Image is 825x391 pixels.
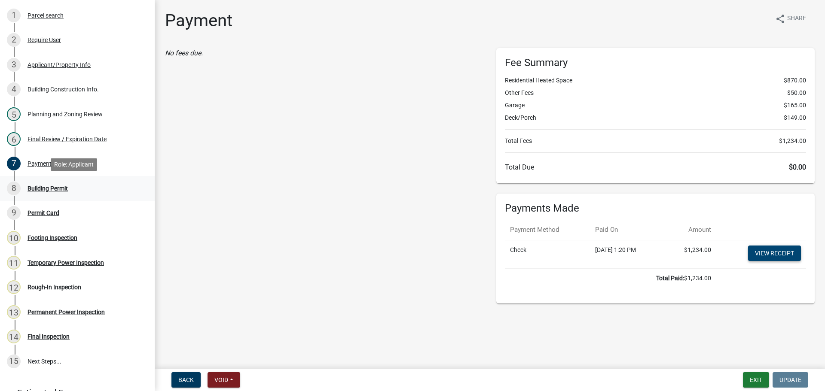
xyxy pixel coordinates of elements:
div: 3 [7,58,21,72]
li: Deck/Porch [505,113,806,122]
div: 1 [7,9,21,22]
td: Check [505,240,590,268]
button: Void [208,372,240,388]
td: $1,234.00 [663,240,716,268]
div: 10 [7,231,21,245]
h1: Payment [165,10,232,31]
span: $870.00 [784,76,806,85]
span: $165.00 [784,101,806,110]
li: Residential Heated Space [505,76,806,85]
span: $0.00 [789,163,806,171]
div: Payment [27,161,52,167]
span: Update [779,376,801,383]
div: Require User [27,37,61,43]
div: Role: Applicant [51,158,97,171]
div: Footing Inspection [27,235,77,241]
div: Rough-In Inspection [27,284,81,290]
th: Amount [663,220,716,240]
div: 15 [7,355,21,368]
h6: Total Due [505,163,806,171]
button: Update [773,372,808,388]
div: 6 [7,132,21,146]
div: 14 [7,330,21,343]
div: Final Review / Expiration Date [27,136,107,142]
th: Paid On [590,220,663,240]
h6: Fee Summary [505,57,806,69]
td: $1,234.00 [505,268,716,288]
div: Applicant/Property Info [27,62,91,68]
i: share [775,14,785,24]
td: [DATE] 1:20 PM [590,240,663,268]
div: Parcel search [27,12,64,18]
div: Permanent Power Inspection [27,309,105,315]
span: $1,234.00 [779,136,806,145]
div: 2 [7,33,21,47]
div: Building Construction Info. [27,86,99,92]
button: Back [171,372,201,388]
div: 9 [7,206,21,220]
h6: Payments Made [505,202,806,215]
i: No fees due. [165,49,203,57]
span: Back [178,376,194,383]
li: Other Fees [505,88,806,97]
button: Exit [743,372,769,388]
span: $149.00 [784,113,806,122]
div: 11 [7,256,21,270]
div: Building Permit [27,185,68,191]
div: Final Inspection [27,333,70,339]
div: 7 [7,157,21,170]
div: Permit Card [27,210,59,216]
span: $50.00 [787,88,806,97]
div: 12 [7,280,21,294]
div: 13 [7,305,21,319]
span: Share [787,14,806,24]
div: 5 [7,107,21,121]
div: Temporary Power Inspection [27,260,104,266]
div: Planning and Zoning Review [27,111,103,117]
a: View receipt [748,246,801,261]
button: shareShare [768,10,813,27]
li: Total Fees [505,136,806,145]
b: Total Paid: [656,275,684,282]
span: Void [214,376,228,383]
div: 8 [7,182,21,195]
li: Garage [505,101,806,110]
th: Payment Method [505,220,590,240]
div: 4 [7,82,21,96]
